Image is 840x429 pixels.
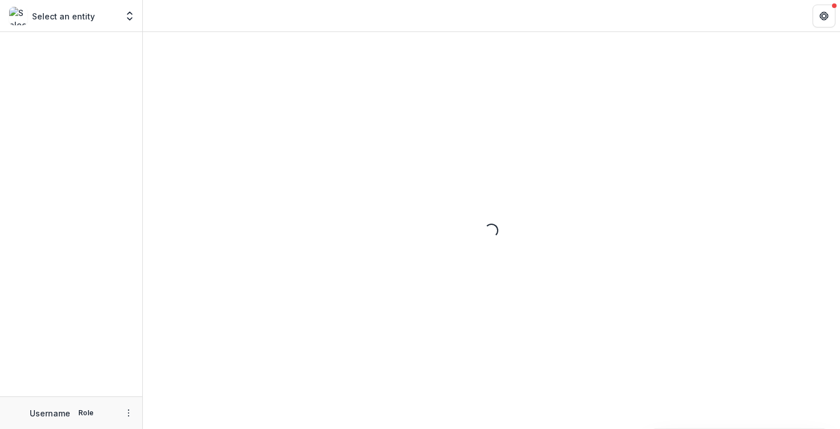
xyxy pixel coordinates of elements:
[9,7,27,25] img: Select an entity
[122,5,138,27] button: Open entity switcher
[32,10,95,22] p: Select an entity
[122,406,135,420] button: More
[75,408,97,418] p: Role
[813,5,835,27] button: Get Help
[30,407,70,419] p: Username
